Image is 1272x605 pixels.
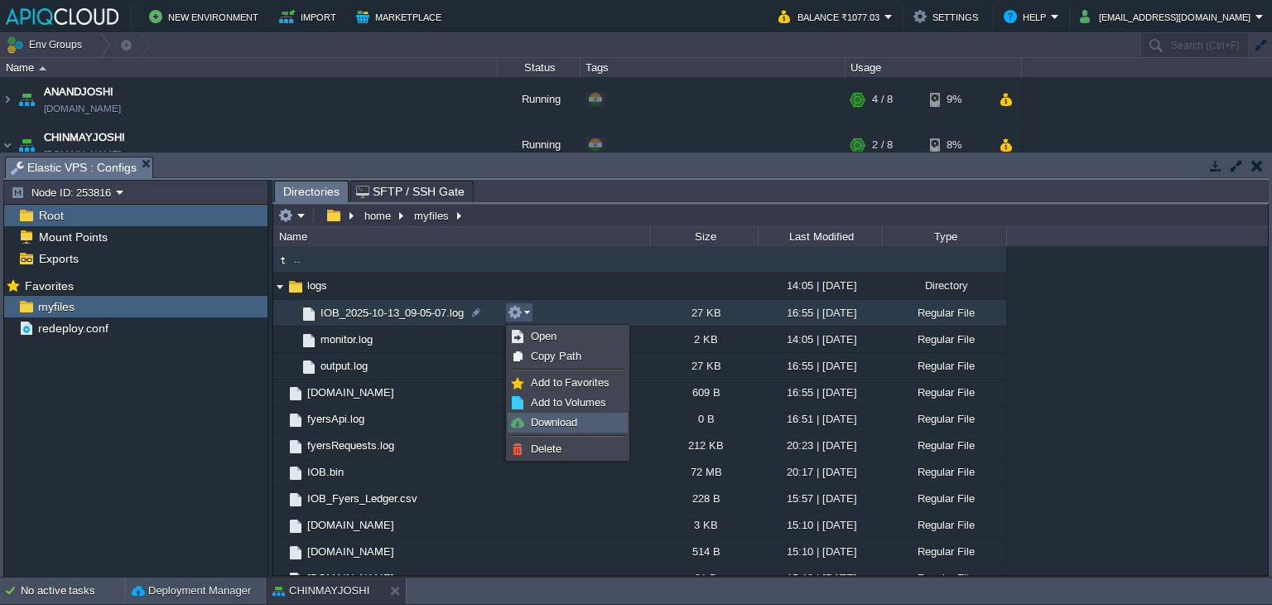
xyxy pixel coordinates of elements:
[498,77,581,122] div: Running
[531,330,556,342] span: Open
[758,380,882,405] div: 16:55 | [DATE]
[759,227,882,246] div: Last Modified
[882,459,1006,485] div: Regular File
[273,459,287,485] img: AMDAwAAAACH5BAEAAAAALAAAAAABAAEAAAICRAEAOw==
[275,227,650,246] div: Name
[273,433,287,458] img: AMDAwAAAACH5BAEAAAAALAAAAAABAAEAAAICRAEAOw==
[287,464,305,482] img: AMDAwAAAACH5BAEAAAAALAAAAAABAAEAAAICRAEAOw==
[758,273,882,298] div: 14:05 | [DATE]
[650,539,758,564] div: 514 B
[35,299,77,314] span: myfiles
[305,465,346,479] a: IOB.bin
[531,396,606,409] span: Add to Volumes
[758,406,882,432] div: 16:51 | [DATE]
[305,518,397,532] a: [DOMAIN_NAME]
[39,66,46,70] img: AMDAwAAAACH5BAEAAAAALAAAAAABAAEAAAICRAEAOw==
[846,58,1021,77] div: Usage
[1004,7,1051,27] button: Help
[650,565,758,591] div: 91 B
[581,58,845,77] div: Tags
[279,7,341,27] button: Import
[412,208,453,223] button: myfiles
[44,84,113,100] a: ANANDJOSHI
[273,486,287,511] img: AMDAwAAAACH5BAEAAAAALAAAAAABAAEAAAICRAEAOw==
[652,227,758,246] div: Size
[758,486,882,511] div: 15:57 | [DATE]
[884,227,1006,246] div: Type
[273,273,287,299] img: AMDAwAAAACH5BAEAAAAALAAAAAABAAEAAAICRAEAOw==
[508,327,627,346] a: Open
[882,327,1006,352] div: Regular File
[273,406,287,432] img: AMDAwAAAACH5BAEAAAAALAAAAAABAAEAAAICRAEAOw==
[882,565,1006,591] div: Regular File
[882,273,1006,298] div: Directory
[650,486,758,511] div: 228 B
[287,385,305,403] img: AMDAwAAAACH5BAEAAAAALAAAAAABAAEAAAICRAEAOw==
[650,433,758,458] div: 212 KB
[305,571,397,585] a: [DOMAIN_NAME]
[882,486,1006,511] div: Regular File
[305,544,397,559] a: [DOMAIN_NAME]
[882,539,1006,564] div: Regular File
[882,433,1006,458] div: Regular File
[287,517,305,535] img: AMDAwAAAACH5BAEAAAAALAAAAAABAAEAAAICRAEAOw==
[1,123,14,167] img: AMDAwAAAACH5BAEAAAAALAAAAAABAAEAAAICRAEAOw==
[498,123,581,167] div: Running
[44,100,121,117] a: [DOMAIN_NAME]
[149,7,263,27] button: New Environment
[758,433,882,458] div: 20:23 | [DATE]
[36,251,81,266] a: Exports
[35,321,111,336] a: redeploy.conf
[758,512,882,538] div: 15:10 | [DATE]
[872,123,893,167] div: 2 / 8
[318,359,370,373] a: output.log
[508,414,627,432] a: Download
[650,512,758,538] div: 3 KB
[15,123,38,167] img: AMDAwAAAACH5BAEAAAAALAAAAAABAAEAAAICRAEAOw==
[913,7,983,27] button: Settings
[758,459,882,485] div: 20:17 | [DATE]
[318,332,375,346] span: monitor.log
[758,327,882,352] div: 14:05 | [DATE]
[22,279,76,293] a: Favorites
[882,380,1006,405] div: Regular File
[36,230,110,244] span: Mount Points
[273,512,287,538] img: AMDAwAAAACH5BAEAAAAALAAAAAABAAEAAAICRAEAOw==
[273,204,1268,227] input: Click to enter the path
[305,438,397,453] span: fyersRequests.log
[1080,7,1255,27] button: [EMAIL_ADDRESS][DOMAIN_NAME]
[882,512,1006,538] div: Regular File
[531,350,581,362] span: Copy Path
[287,438,305,456] img: AMDAwAAAACH5BAEAAAAALAAAAAABAAEAAAICRAEAOw==
[305,385,397,399] a: [DOMAIN_NAME]
[650,327,758,352] div: 2 KB
[650,459,758,485] div: 72 MB
[44,146,121,162] a: [DOMAIN_NAME]
[300,358,318,376] img: AMDAwAAAACH5BAEAAAAALAAAAAABAAEAAAICRAEAOw==
[273,539,287,564] img: AMDAwAAAACH5BAEAAAAALAAAAAABAAEAAAICRAEAOw==
[872,77,893,122] div: 4 / 8
[1,77,14,122] img: AMDAwAAAACH5BAEAAAAALAAAAAABAAEAAAICRAEAOw==
[305,491,420,506] span: IOB_Fyers_Ledger.csv
[15,77,38,122] img: AMDAwAAAACH5BAEAAAAALAAAAAABAAEAAAICRAEAOw==
[287,491,305,509] img: AMDAwAAAACH5BAEAAAAALAAAAAABAAEAAAICRAEAOw==
[11,185,116,200] button: Node ID: 253816
[318,306,466,320] span: IOB_2025-10-13_09-05-07.log
[36,208,66,223] a: Root
[300,305,318,323] img: AMDAwAAAACH5BAEAAAAALAAAAAABAAEAAAICRAEAOw==
[650,406,758,432] div: 0 B
[6,33,88,56] button: Env Groups
[273,380,287,405] img: AMDAwAAAACH5BAEAAAAALAAAAAABAAEAAAICRAEAOw==
[287,327,300,352] img: AMDAwAAAACH5BAEAAAAALAAAAAABAAEAAAICRAEAOw==
[882,353,1006,379] div: Regular File
[305,412,367,426] span: fyersApi.log
[6,8,118,25] img: APIQCloud
[291,252,303,266] span: ..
